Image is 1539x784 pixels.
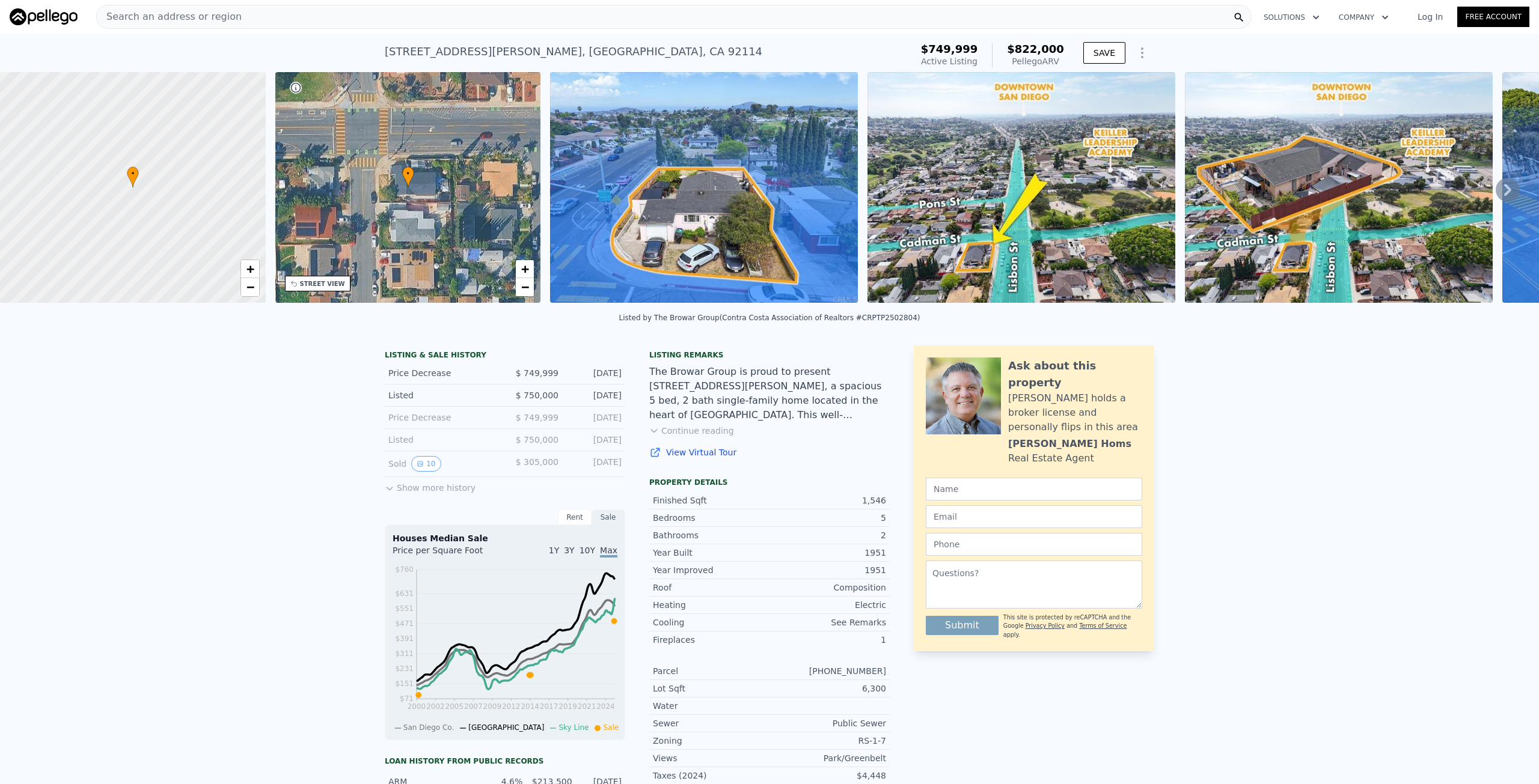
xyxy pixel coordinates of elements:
span: $ 750,000 [516,435,558,445]
button: SAVE [1083,42,1125,64]
div: Price per Square Foot [393,544,505,564]
div: LISTING & SALE HISTORY [385,350,625,362]
div: Rent [558,509,592,525]
span: 3Y [564,545,574,555]
div: Zoning [653,735,769,747]
div: Lot Sqft [653,682,769,694]
img: Pellego [10,8,78,25]
div: Year Improved [653,564,769,576]
div: Taxes (2024) [653,770,769,782]
button: Continue reading [649,425,734,437]
div: 1951 [769,547,886,559]
div: Loan history from public records [385,756,625,766]
tspan: $471 [395,620,414,628]
span: $822,000 [1007,43,1064,55]
tspan: $231 [395,665,414,673]
span: 1Y [549,545,559,555]
tspan: $151 [395,680,414,688]
a: Zoom out [241,278,259,296]
input: Phone [926,533,1142,556]
span: Sky Line [558,723,589,732]
span: • [127,168,139,179]
div: Property details [649,478,890,487]
span: Active Listing [921,56,978,66]
div: 1,546 [769,494,886,506]
span: + [521,261,529,276]
div: 6,300 [769,682,886,694]
div: Sale [592,509,625,525]
tspan: 2024 [597,702,616,711]
tspan: $760 [395,565,414,574]
div: • [127,166,139,187]
div: Listed [388,389,495,401]
div: 1 [769,634,886,646]
span: Sale [603,723,619,732]
tspan: $71 [400,695,414,703]
tspan: $311 [395,650,414,658]
div: Cooling [653,616,769,628]
div: Sewer [653,717,769,729]
span: − [521,279,529,294]
a: View Virtual Tour [649,446,890,458]
div: [DATE] [568,367,622,379]
div: Price Decrease [388,367,495,379]
img: Sale: 166448054 Parcel: 20298067 [1185,72,1493,303]
div: [DATE] [568,412,622,424]
div: Views [653,752,769,764]
button: Show more history [385,477,476,494]
div: Heating [653,599,769,611]
div: Water [653,700,769,712]
span: 10Y [580,545,595,555]
div: Parcel [653,665,769,677]
span: Search an address or region [97,10,242,24]
a: Free Account [1457,7,1529,27]
a: Zoom in [516,260,534,278]
div: [DATE] [568,389,622,401]
div: Sold [388,456,495,472]
div: 1951 [769,564,886,576]
span: $ 305,000 [516,457,558,467]
input: Name [926,478,1142,500]
div: Bathrooms [653,529,769,541]
div: Ask about this property [1008,357,1142,391]
div: 2 [769,529,886,541]
tspan: 2007 [464,702,483,711]
div: Real Estate Agent [1008,451,1094,466]
tspan: $631 [395,590,414,598]
div: Fireplaces [653,634,769,646]
button: Company [1329,7,1398,28]
div: The Browar Group is proud to present [STREET_ADDRESS][PERSON_NAME], a spacious 5 bed, 2 bath sing... [649,365,890,422]
div: Listed by The Browar Group (Contra Costa Association of Realtors #CRPTP2502804) [619,314,920,322]
div: Finished Sqft [653,494,769,506]
div: $4,448 [769,770,886,782]
a: Privacy Policy [1026,622,1065,629]
button: Submit [926,616,999,635]
div: Public Sewer [769,717,886,729]
div: [PERSON_NAME] holds a broker license and personally flips in this area [1008,391,1142,434]
img: Sale: 166448054 Parcel: 20298067 [550,72,858,303]
div: Bedrooms [653,512,769,524]
span: San Diego Co. [403,723,454,732]
tspan: 2014 [521,702,540,711]
div: Price Decrease [388,412,495,424]
img: Sale: 166448054 Parcel: 20298067 [867,72,1175,303]
a: Zoom out [516,278,534,296]
span: Max [600,545,617,558]
div: Park/Greenbelt [769,752,886,764]
div: Pellego ARV [1007,55,1064,67]
div: [PHONE_NUMBER] [769,665,886,677]
span: $749,999 [921,43,978,55]
div: See Remarks [769,616,886,628]
tspan: 2012 [502,702,521,711]
div: RS-1-7 [769,735,886,747]
button: View historical data [411,456,441,472]
tspan: $551 [395,605,414,613]
div: Composition [769,582,886,594]
tspan: 2017 [540,702,558,711]
tspan: 2005 [445,702,464,711]
button: Solutions [1254,7,1329,28]
span: [GEOGRAPHIC_DATA] [468,723,544,732]
span: − [246,279,254,294]
div: [DATE] [568,434,622,446]
tspan: $391 [395,635,414,643]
